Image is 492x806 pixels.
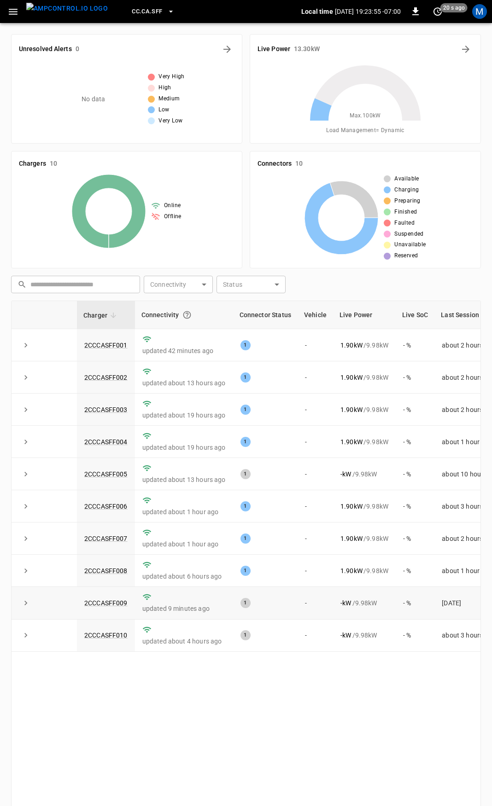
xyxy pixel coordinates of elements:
button: Connection between the charger and our software. [179,307,195,323]
p: updated about 13 hours ago [142,378,226,388]
h6: 10 [50,159,57,169]
span: Charger [83,310,119,321]
span: Unavailable [394,240,426,249]
p: 1.90 kW [340,341,363,350]
a: 2CCCASFF010 [84,632,128,639]
a: 2CCCASFF004 [84,438,128,446]
div: / 9.98 kW [340,373,388,382]
span: Faulted [394,219,415,228]
a: 2CCCASFF008 [84,567,128,574]
td: - [298,490,333,522]
div: / 9.98 kW [340,598,388,608]
div: 1 [240,340,251,350]
span: Finished [394,208,417,217]
p: updated about 19 hours ago [142,443,226,452]
a: 2CCCASFF002 [84,374,128,381]
p: updated 9 minutes ago [142,604,226,613]
h6: 0 [76,44,79,54]
span: Available [394,174,419,184]
span: Preparing [394,197,421,206]
th: Live SoC [396,301,434,329]
p: 1.90 kW [340,373,363,382]
p: updated about 6 hours ago [142,572,226,581]
button: expand row [19,532,33,545]
span: 20 s ago [440,3,468,12]
div: 1 [240,501,251,511]
div: 1 [240,630,251,640]
span: Max. 100 kW [350,111,381,121]
div: / 9.98 kW [340,502,388,511]
td: - [298,361,333,394]
span: Very Low [158,116,182,126]
td: - % [396,394,434,426]
div: Connectivity [141,307,227,323]
div: profile-icon [472,4,487,19]
p: No data [82,94,105,104]
h6: Chargers [19,159,46,169]
div: 1 [240,469,251,479]
h6: 10 [295,159,303,169]
p: 1.90 kW [340,566,363,575]
p: updated 42 minutes ago [142,346,226,355]
span: Low [158,105,169,115]
td: - [298,329,333,361]
div: 1 [240,533,251,544]
div: / 9.98 kW [340,631,388,640]
div: / 9.98 kW [340,437,388,446]
div: 1 [240,598,251,608]
th: Vehicle [298,301,333,329]
button: expand row [19,338,33,352]
a: 2CCCASFF003 [84,406,128,413]
td: - % [396,555,434,587]
td: - % [396,587,434,619]
td: - [298,522,333,555]
p: [DATE] 19:23:55 -07:00 [335,7,401,16]
p: 1.90 kW [340,405,363,414]
td: - % [396,458,434,490]
p: - kW [340,598,351,608]
td: - [298,426,333,458]
p: updated about 4 hours ago [142,637,226,646]
div: / 9.98 kW [340,470,388,479]
td: - [298,555,333,587]
p: 1.90 kW [340,437,363,446]
button: expand row [19,628,33,642]
td: - [298,620,333,652]
h6: 13.30 kW [294,44,320,54]
td: - % [396,522,434,555]
button: expand row [19,499,33,513]
button: expand row [19,371,33,384]
td: - [298,394,333,426]
div: 1 [240,437,251,447]
button: expand row [19,564,33,578]
span: CC.CA.SFF [132,6,162,17]
th: Connector Status [233,301,298,329]
h6: Live Power [258,44,290,54]
span: Load Management = Dynamic [326,126,404,135]
p: 1.90 kW [340,502,363,511]
p: Local time [301,7,333,16]
span: Online [164,201,181,210]
div: 1 [240,405,251,415]
div: / 9.98 kW [340,534,388,543]
td: - % [396,490,434,522]
h6: Connectors [258,159,292,169]
button: CC.CA.SFF [128,3,178,21]
div: / 9.98 kW [340,566,388,575]
span: High [158,83,171,93]
a: 2CCCASFF006 [84,503,128,510]
span: Offline [164,212,182,221]
button: expand row [19,596,33,610]
div: 1 [240,566,251,576]
div: / 9.98 kW [340,405,388,414]
td: - % [396,361,434,394]
p: - kW [340,631,351,640]
td: - % [396,426,434,458]
p: updated about 13 hours ago [142,475,226,484]
a: 2CCCASFF001 [84,342,128,349]
button: Energy Overview [458,42,473,57]
button: All Alerts [220,42,234,57]
td: - [298,458,333,490]
h6: Unresolved Alerts [19,44,72,54]
p: updated about 1 hour ago [142,507,226,516]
